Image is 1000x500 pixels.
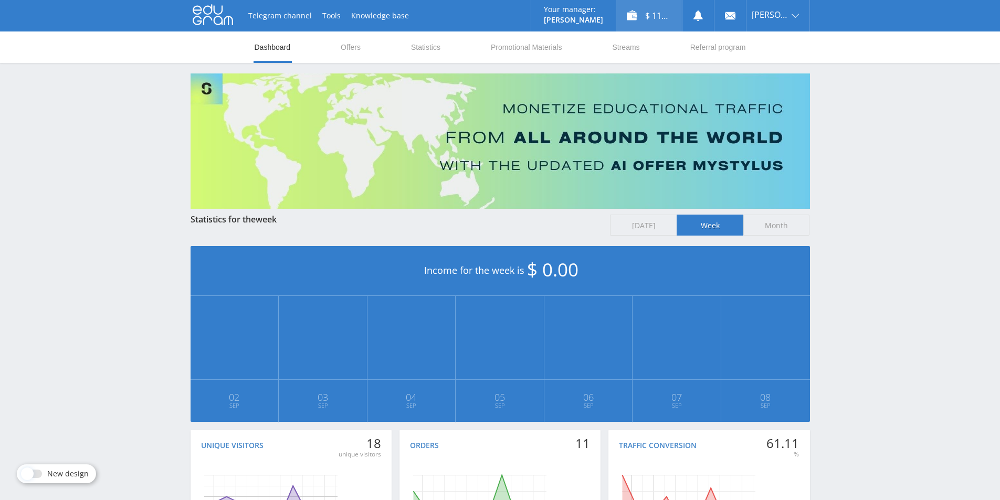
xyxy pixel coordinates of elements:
div: Traffic conversion [619,441,697,450]
a: Statistics [410,31,441,63]
span: Sep [456,401,543,410]
span: 04 [368,393,455,401]
div: Statistics for the [191,215,600,224]
a: Dashboard [254,31,292,63]
div: 11 [575,436,590,451]
span: week [256,214,277,225]
img: Banner [191,73,810,209]
span: Sep [368,401,455,410]
span: [DATE] [610,215,677,236]
span: [PERSON_NAME] [752,10,788,19]
span: 07 [633,393,720,401]
span: 05 [456,393,543,401]
div: % [766,450,799,459]
span: 03 [279,393,366,401]
span: Sep [722,401,809,410]
span: 02 [191,393,278,401]
span: Week [677,215,743,236]
a: Offers [340,31,362,63]
div: Unique visitors [201,441,264,450]
span: New design [47,470,89,478]
span: Sep [191,401,278,410]
a: Streams [611,31,640,63]
div: 61.11 [766,436,799,451]
span: Sep [279,401,366,410]
a: Promotional Materials [490,31,563,63]
div: unique visitors [339,450,381,459]
span: Month [743,215,810,236]
div: 18 [339,436,381,451]
span: 08 [722,393,809,401]
a: Referral program [689,31,747,63]
span: 06 [545,393,632,401]
div: Orders [410,441,439,450]
div: Income for the week is [191,246,810,296]
span: $ 0.00 [527,257,578,282]
p: [PERSON_NAME] [544,16,603,24]
p: Your manager: [544,5,603,14]
span: Sep [545,401,632,410]
span: Sep [633,401,720,410]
